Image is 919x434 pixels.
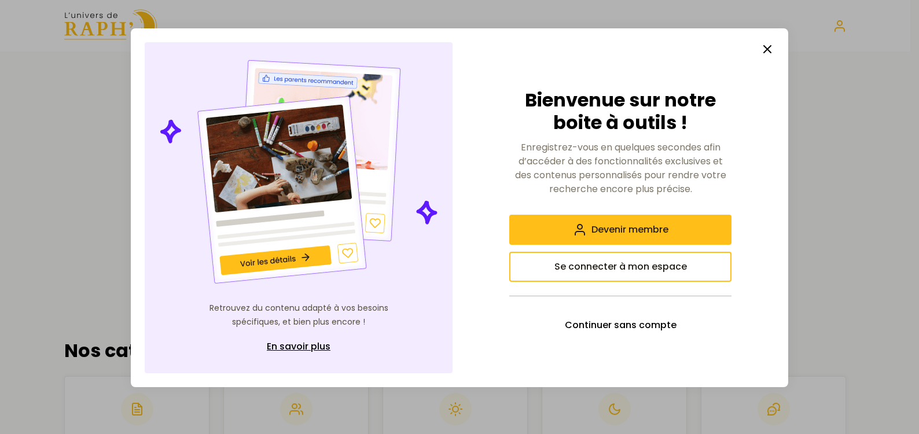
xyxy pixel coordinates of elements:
span: Devenir membre [591,223,668,237]
a: En savoir plus [206,334,391,359]
span: En savoir plus [267,340,330,354]
span: Se connecter à mon espace [554,260,687,274]
h2: Bienvenue sur notre boite à outils ! [509,89,731,134]
p: Enregistrez-vous en quelques secondes afin d’accéder à des fonctionnalités exclusives et des cont... [509,141,731,196]
button: Continuer sans compte [509,310,731,340]
span: Continuer sans compte [565,318,677,332]
button: Se connecter à mon espace [509,252,731,282]
img: Illustration de contenu personnalisé [157,56,440,288]
button: Devenir membre [509,215,731,245]
p: Retrouvez du contenu adapté à vos besoins spécifiques, et bien plus encore ! [206,301,391,329]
